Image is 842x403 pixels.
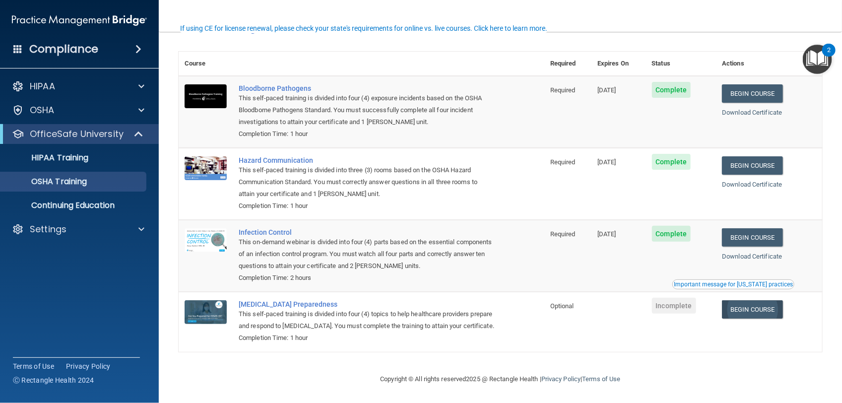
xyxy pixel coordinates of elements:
[652,154,691,170] span: Complete
[597,230,616,238] span: [DATE]
[550,86,576,94] span: Required
[12,128,144,140] a: OfficeSafe University
[582,375,620,383] a: Terms of Use
[239,128,495,140] div: Completion Time: 1 hour
[671,334,830,373] iframe: Drift Widget Chat Controller
[239,300,495,308] a: [MEDICAL_DATA] Preparedness
[6,177,87,187] p: OSHA Training
[716,52,822,76] th: Actions
[803,45,832,74] button: Open Resource Center, 2 new notifications
[597,86,616,94] span: [DATE]
[544,52,591,76] th: Required
[652,226,691,242] span: Complete
[320,363,682,395] div: Copyright © All rights reserved 2025 @ Rectangle Health | |
[239,236,495,272] div: This on-demand webinar is divided into four (4) parts based on the essential components of an inf...
[646,52,716,76] th: Status
[652,298,696,314] span: Incomplete
[180,25,547,32] div: If using CE for license renewal, please check your state's requirements for online vs. live cours...
[239,272,495,284] div: Completion Time: 2 hours
[66,361,111,371] a: Privacy Policy
[239,156,495,164] a: Hazard Communication
[672,279,794,289] button: Read this if you are a dental practitioner in the state of CA
[550,158,576,166] span: Required
[722,156,782,175] a: Begin Course
[30,104,55,116] p: OSHA
[827,50,831,63] div: 2
[30,223,66,235] p: Settings
[722,253,782,260] a: Download Certificate
[597,158,616,166] span: [DATE]
[12,80,144,92] a: HIPAA
[12,104,144,116] a: OSHA
[239,92,495,128] div: This self-paced training is divided into four (4) exposure incidents based on the OSHA Bloodborne...
[550,230,576,238] span: Required
[674,281,793,287] div: Important message for [US_STATE] practices
[29,42,98,56] h4: Compliance
[12,10,147,30] img: PMB logo
[30,128,124,140] p: OfficeSafe University
[722,84,782,103] a: Begin Course
[239,164,495,200] div: This self-paced training is divided into three (3) rooms based on the OSHA Hazard Communication S...
[722,228,782,247] a: Begin Course
[722,109,782,116] a: Download Certificate
[591,52,646,76] th: Expires On
[13,375,94,385] span: Ⓒ Rectangle Health 2024
[550,302,574,310] span: Optional
[30,80,55,92] p: HIPAA
[239,332,495,344] div: Completion Time: 1 hour
[541,375,581,383] a: Privacy Policy
[179,23,549,33] button: If using CE for license renewal, please check your state's requirements for online vs. live cours...
[239,308,495,332] div: This self-paced training is divided into four (4) topics to help healthcare providers prepare and...
[239,228,495,236] a: Infection Control
[12,223,144,235] a: Settings
[6,153,88,163] p: HIPAA Training
[652,82,691,98] span: Complete
[6,201,142,210] p: Continuing Education
[179,52,233,76] th: Course
[239,200,495,212] div: Completion Time: 1 hour
[722,300,782,319] a: Begin Course
[13,361,54,371] a: Terms of Use
[722,181,782,188] a: Download Certificate
[239,84,495,92] a: Bloodborne Pathogens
